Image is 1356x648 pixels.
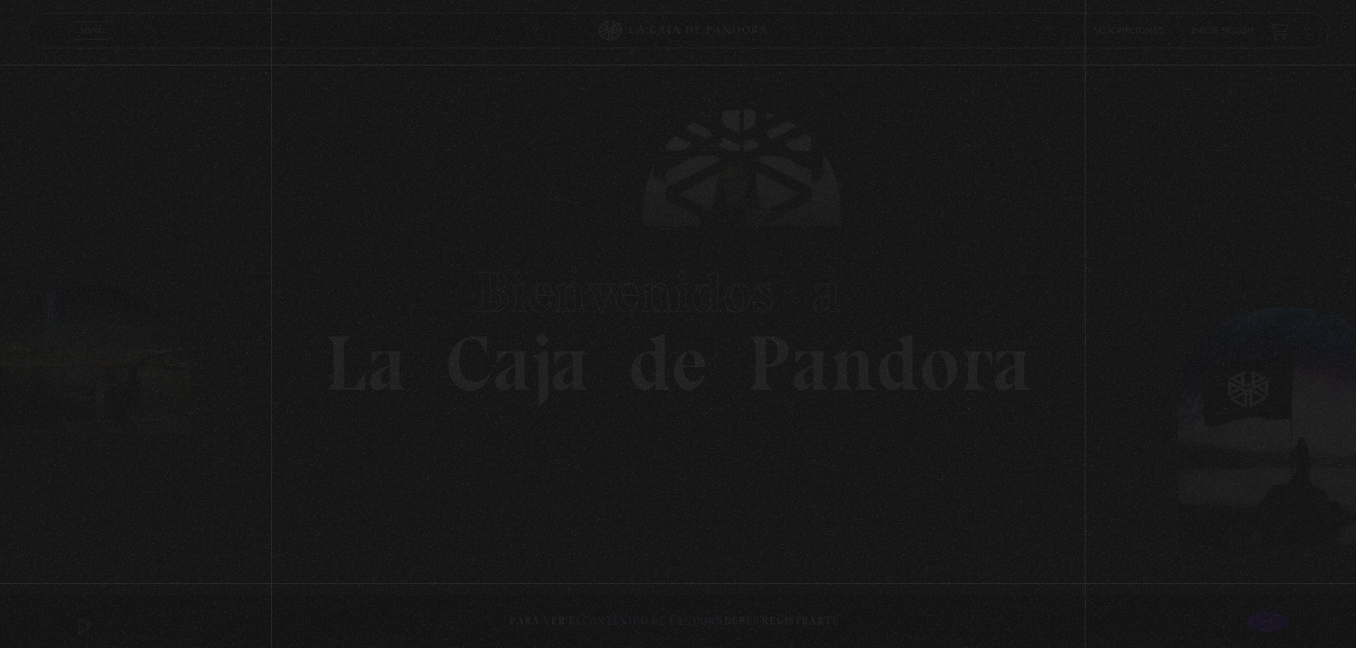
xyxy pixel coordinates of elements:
span: Bienvenidos a [476,258,881,326]
span: Menu [80,26,104,35]
span: Cerrar [75,38,109,48]
a: Suscripciones [1095,27,1164,36]
span: contenido de Pandora [582,615,724,627]
p: Para ver el debes registrarte [510,612,839,631]
a: View your shopping cart [1268,21,1288,41]
h1: La Caja de Pandora [325,246,1031,403]
a: Inicie sesión [1192,27,1255,36]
